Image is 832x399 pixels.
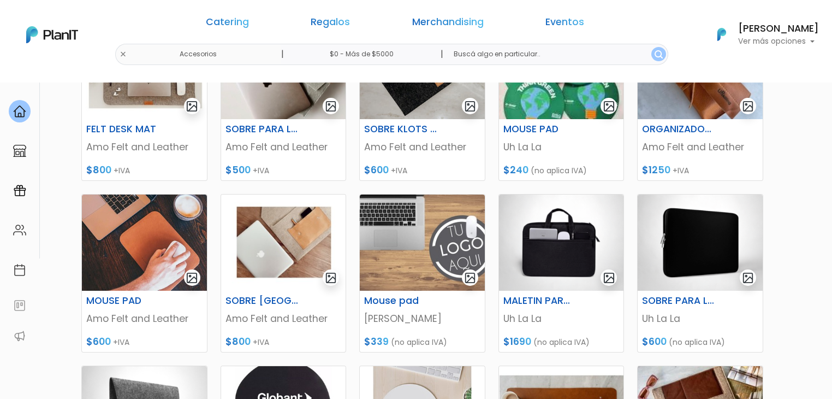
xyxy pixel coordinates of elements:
h6: SOBRE PARA LAPTOP [635,295,722,307]
img: thumb_WhatsApp_Image_2023-06-13_at_15.53.27.jpeg [82,195,207,291]
p: [PERSON_NAME] [364,312,480,326]
h6: FELT DESK MAT [80,124,166,135]
div: J [28,66,192,87]
img: gallery-light [464,100,477,113]
img: partners-52edf745621dab592f3b2c58e3bca9d71375a7ef29c3b500c9f145b62cc070d4.svg [13,330,26,343]
span: $800 [86,163,111,177]
span: $339 [364,335,389,348]
img: thumb_WhatsApp_Image_2023-07-11_at_15.02-PhotoRoom.png [499,195,624,291]
img: gallery-light [186,272,198,284]
p: Amo Felt and Leather [225,140,342,154]
input: Buscá algo en particular.. [445,44,668,65]
img: gallery-light [186,100,198,113]
span: +IVA [113,337,129,348]
a: Regalos [311,17,350,31]
img: marketplace-4ceaa7011d94191e9ded77b95e3339b90024bf715f7c57f8cf31f2d8c509eaba.svg [13,144,26,157]
a: Catering [206,17,249,31]
p: Uh La La [503,312,620,326]
img: PlanIt Logo [26,26,78,43]
img: thumb_WhatsApp_Image_2023-07-08_at_21.31.52.jpeg [360,195,485,291]
img: gallery-light [742,100,754,113]
h6: MOUSE PAD [497,124,583,135]
div: PLAN IT Ya probaste PlanitGO? Vas a poder automatizarlas acciones de todo el año. Escribinos para... [28,77,192,145]
span: (no aplica IVA) [533,337,590,348]
p: Ya probaste PlanitGO? Vas a poder automatizarlas acciones de todo el año. Escribinos para saber más! [38,101,182,137]
p: | [281,48,284,61]
span: +IVA [391,165,407,176]
img: gallery-light [325,100,337,113]
img: feedback-78b5a0c8f98aac82b08bfc38622c3050aee476f2c9584af64705fc4e61158814.svg [13,299,26,312]
a: gallery-light MALETIN PARA NOTEBOOK Uh La La $1690 (no aplica IVA) [498,194,625,353]
img: user_d58e13f531133c46cb30575f4d864daf.jpeg [99,55,121,77]
p: Uh La La [503,140,620,154]
img: home-e721727adea9d79c4d83392d1f703f7f8bce08238fde08b1acbfd93340b81755.svg [13,105,26,118]
img: gallery-light [742,272,754,284]
span: $600 [642,335,667,348]
p: Amo Felt and Leather [642,140,758,154]
i: keyboard_arrow_down [169,83,186,99]
span: +IVA [114,165,130,176]
h6: ORGANIZADOR DE CABLES [635,124,722,135]
span: $500 [225,163,251,177]
a: gallery-light Mouse pad [PERSON_NAME] $339 (no aplica IVA) [359,194,485,353]
img: campaigns-02234683943229c281be62815700db0a1741e53638e28bf9629b52c665b00959.svg [13,184,26,197]
i: send [186,164,207,177]
h6: SOBRE [GEOGRAPHIC_DATA] [219,295,305,307]
span: $600 [86,335,111,348]
h6: [PERSON_NAME] [738,24,819,34]
button: PlanIt Logo [PERSON_NAME] Ver más opciones [703,20,819,49]
p: Ver más opciones [738,38,819,45]
h6: SOBRE PARA LAPTOP [219,124,305,135]
a: Merchandising [412,17,484,31]
span: J [110,66,132,87]
a: gallery-light MOUSE PAD Amo Felt and Leather $600 +IVA [81,194,207,353]
p: Amo Felt and Leather [86,312,203,326]
img: PlanIt Logo [710,22,734,46]
img: user_04fe99587a33b9844688ac17b531be2b.png [88,66,110,87]
span: +IVA [253,165,269,176]
span: $1690 [503,335,531,348]
a: gallery-light MOUSE PAD Uh La La $240 (no aplica IVA) [498,22,625,181]
a: gallery-light SOBRE PARA LAPTOP Amo Felt and Leather $500 +IVA [221,22,347,181]
img: calendar-87d922413cdce8b2cf7b7f5f62616a5cf9e4887200fb71536465627b3292af00.svg [13,263,26,277]
span: +IVA [253,337,269,348]
img: gallery-light [603,100,615,113]
strong: PLAN IT [38,89,70,98]
span: +IVA [673,165,689,176]
img: close-6986928ebcb1d6c9903e3b54e860dbc4d054630f23adef3a32610726dff6a82b.svg [120,51,127,58]
p: Amo Felt and Leather [225,312,342,326]
img: gallery-light [325,272,337,284]
a: gallery-light SOBRE [GEOGRAPHIC_DATA] Amo Felt and Leather $800 +IVA [221,194,347,353]
a: gallery-light SOBRE KLOTS CHICO Amo Felt and Leather $600 +IVA [359,22,485,181]
p: Uh La La [642,312,758,326]
a: gallery-light FELT DESK MAT Amo Felt and Leather $800 +IVA [81,22,207,181]
p: Amo Felt and Leather [364,140,480,154]
h6: MOUSE PAD [80,295,166,307]
h6: MALETIN PARA NOTEBOOK [497,295,583,307]
img: thumb_image__copia___copia___copia___copia___copia___copia___copia___copia___copia___copia___copi... [221,195,346,291]
span: (no aplica IVA) [391,337,447,348]
img: gallery-light [464,272,477,284]
a: Eventos [545,17,584,31]
img: search_button-432b6d5273f82d61273b3651a40e1bd1b912527efae98b1b7a1b2c0702e16a8d.svg [655,50,663,58]
a: gallery-light SOBRE PARA LAPTOP Uh La La $600 (no aplica IVA) [637,194,763,353]
h6: SOBRE KLOTS CHICO [358,124,444,135]
a: gallery-light ORGANIZADOR DE CABLES Amo Felt and Leather $1250 +IVA [637,22,763,181]
span: $240 [503,163,528,177]
span: ¡Escríbenos! [57,166,167,177]
span: $800 [225,335,251,348]
h6: Mouse pad [358,295,444,307]
span: (no aplica IVA) [531,165,587,176]
img: gallery-light [603,272,615,284]
p: | [441,48,443,61]
i: insert_emoticon [167,164,186,177]
span: $600 [364,163,389,177]
img: thumb_WhatsApp_Image_2023-07-11_at_15.02-PhotoRoom__3_.png [638,195,763,291]
span: $1250 [642,163,670,177]
p: Amo Felt and Leather [86,140,203,154]
span: (no aplica IVA) [669,337,725,348]
img: people-662611757002400ad9ed0e3c099ab2801c6687ba6c219adb57efc949bc21e19d.svg [13,224,26,237]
